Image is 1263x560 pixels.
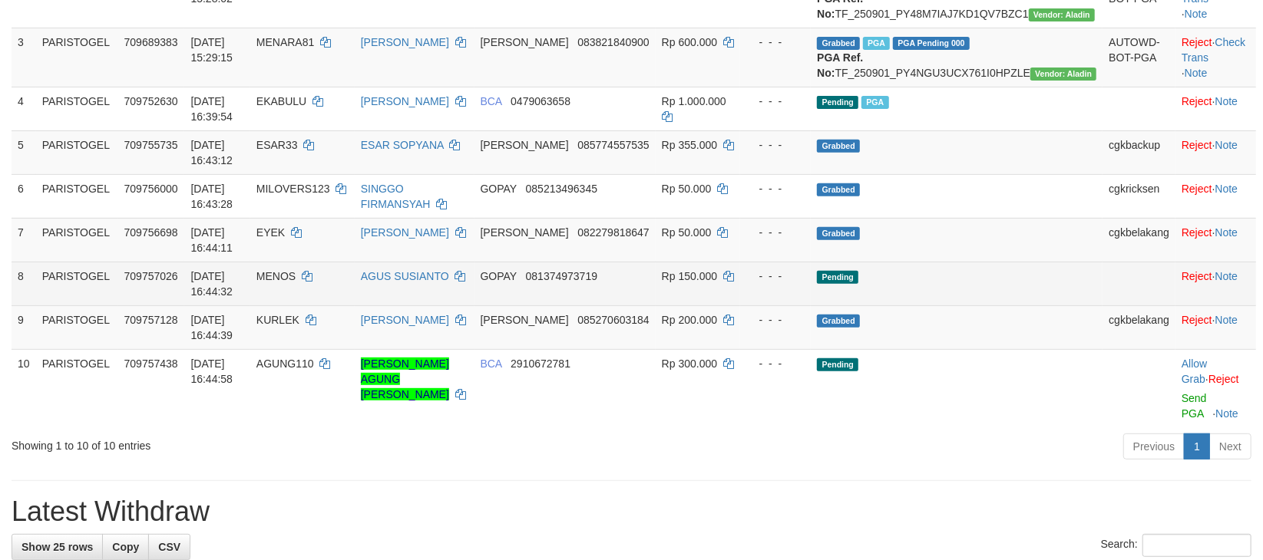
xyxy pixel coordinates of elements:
[1175,305,1256,349] td: ·
[1175,349,1256,427] td: ·
[1103,218,1175,262] td: cgkbelakang
[746,181,805,196] div: - - -
[481,357,502,370] span: BCA
[12,218,36,262] td: 7
[511,95,570,107] span: Copy 0479063658 to clipboard
[190,357,233,385] span: [DATE] 16:44:58
[1215,270,1238,282] a: Note
[12,496,1251,527] h1: Latest Withdraw
[1182,270,1212,282] a: Reject
[124,270,178,282] span: 709757026
[21,541,93,553] span: Show 25 rows
[361,357,449,400] a: [PERSON_NAME] AGUNG [PERSON_NAME]
[1182,314,1212,326] a: Reject
[102,534,149,560] a: Copy
[124,183,178,195] span: 709756000
[1215,183,1238,195] a: Note
[1142,534,1251,557] input: Search:
[1103,305,1175,349] td: cgkbelakang
[12,87,36,130] td: 4
[1185,67,1208,79] a: Note
[1182,36,1212,48] a: Reject
[158,541,180,553] span: CSV
[256,357,314,370] span: AGUNG110
[1103,28,1175,87] td: AUTOWD-BOT-PGA
[12,305,36,349] td: 9
[112,541,139,553] span: Copy
[746,312,805,328] div: - - -
[190,226,233,254] span: [DATE] 16:44:11
[1182,95,1212,107] a: Reject
[361,314,449,326] a: [PERSON_NAME]
[124,36,178,48] span: 709689383
[124,139,178,151] span: 709755735
[481,270,517,282] span: GOPAY
[526,183,597,195] span: Copy 085213496345 to clipboard
[1182,357,1207,385] a: Allow Grab
[256,95,306,107] span: EKABULU
[12,349,36,427] td: 10
[1175,218,1256,262] td: ·
[36,262,118,305] td: PARISTOGEL
[1215,139,1238,151] a: Note
[1208,373,1239,385] a: Reject
[1182,139,1212,151] a: Reject
[190,183,233,210] span: [DATE] 16:43:28
[1185,8,1208,20] a: Note
[1123,433,1185,460] a: Previous
[817,140,860,153] span: Grabbed
[526,270,597,282] span: Copy 081374973719 to clipboard
[12,130,36,174] td: 5
[817,37,860,50] span: Grabbed
[12,432,514,453] div: Showing 1 to 10 of 10 entries
[190,36,233,64] span: [DATE] 15:29:15
[12,28,36,87] td: 3
[863,37,890,50] span: Marked by cgkricksen
[481,36,569,48] span: [PERSON_NAME]
[817,96,858,109] span: Pending
[36,174,118,218] td: PARISTOGEL
[1029,8,1095,21] span: Vendor URL: https://payment4.1velocity.biz
[1030,68,1096,81] span: Vendor URL: https://payment4.1velocity.biz
[12,174,36,218] td: 6
[124,95,178,107] span: 709752630
[662,226,712,239] span: Rp 50.000
[893,37,970,50] span: PGA Pending
[746,137,805,153] div: - - -
[1215,407,1238,420] a: Note
[662,270,717,282] span: Rp 150.000
[190,95,233,123] span: [DATE] 16:39:54
[1209,433,1251,460] a: Next
[746,225,805,240] div: - - -
[1182,357,1208,385] span: ·
[481,139,569,151] span: [PERSON_NAME]
[811,28,1103,87] td: TF_250901_PY4NGU3UCX761I0HPZLE
[817,227,860,240] span: Grabbed
[577,226,649,239] span: Copy 082279818647 to clipboard
[1175,130,1256,174] td: ·
[256,270,296,282] span: MENOS
[36,349,118,427] td: PARISTOGEL
[662,36,717,48] span: Rp 600.000
[12,262,36,305] td: 8
[190,139,233,166] span: [DATE] 16:43:12
[256,183,330,195] span: MILOVERS123
[36,218,118,262] td: PARISTOGEL
[817,183,860,196] span: Grabbed
[511,357,570,370] span: Copy 2910672781 to clipboard
[1182,183,1212,195] a: Reject
[1103,130,1175,174] td: cgkbackup
[256,139,298,151] span: ESAR33
[1215,314,1238,326] a: Note
[817,358,858,371] span: Pending
[148,534,190,560] a: CSV
[481,95,502,107] span: BCA
[1182,392,1207,420] a: Send PGA
[124,226,178,239] span: 709756698
[861,96,888,109] span: Marked by cgkricksen
[662,183,712,195] span: Rp 50.000
[256,36,314,48] span: MENARA81
[817,271,858,284] span: Pending
[1101,534,1251,557] label: Search:
[481,314,569,326] span: [PERSON_NAME]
